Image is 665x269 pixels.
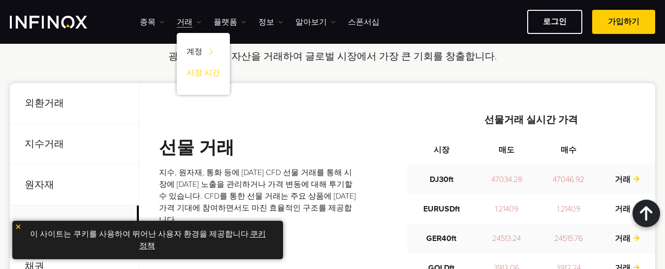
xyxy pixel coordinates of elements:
[592,10,655,34] a: 가입하기
[615,175,640,184] a: 거래
[177,43,230,64] a: 계정
[538,194,600,224] td: 1.21409
[407,165,475,194] td: DJ30ft
[10,206,139,246] p: 선물거래
[177,64,230,85] a: 시장 시간
[15,223,22,230] img: yellow close icon
[10,16,110,29] a: INFINOX Logo
[538,165,600,194] td: 47046.92
[475,224,538,253] td: 24513.24
[407,135,475,165] th: 시장
[258,16,283,28] a: 정보
[295,16,336,28] a: 알아보기
[475,165,538,194] td: 47034.28
[159,167,357,226] p: 지수, 원자재, 통화 등에 [DATE] CFD 선물 거래를 통해 시장에 [DATE] 노출을 관리하거나 가격 변동에 대해 투기할 수 있습니다. CFD를 통한 선물 거래는 주요 ...
[527,10,582,34] a: 로그인
[538,224,600,253] td: 24515.76
[177,16,201,28] a: 거래
[475,194,538,224] td: 1.21409
[475,135,538,165] th: 매도
[10,165,139,206] p: 원자재
[538,135,600,165] th: 매수
[10,124,139,165] p: 지수거래
[140,16,164,28] a: 종목
[484,114,578,126] strong: 선물거래 실시간 가격
[348,16,380,28] a: 스폰서십
[214,16,246,28] a: 플랫폼
[17,226,278,254] p: 이 사이트는 쿠키를 사용하여 뛰어난 사용자 환경을 제공합니다. .
[407,224,475,253] td: GER40ft
[159,137,234,158] strong: 선물 거래
[105,50,560,63] p: 광범위한 CFD 자산을 거래하여 글로벌 시장에서 가장 큰 기회를 창출합니다.
[407,194,475,224] td: EURUSDft
[615,204,640,214] a: 거래
[10,83,139,124] p: 외환거래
